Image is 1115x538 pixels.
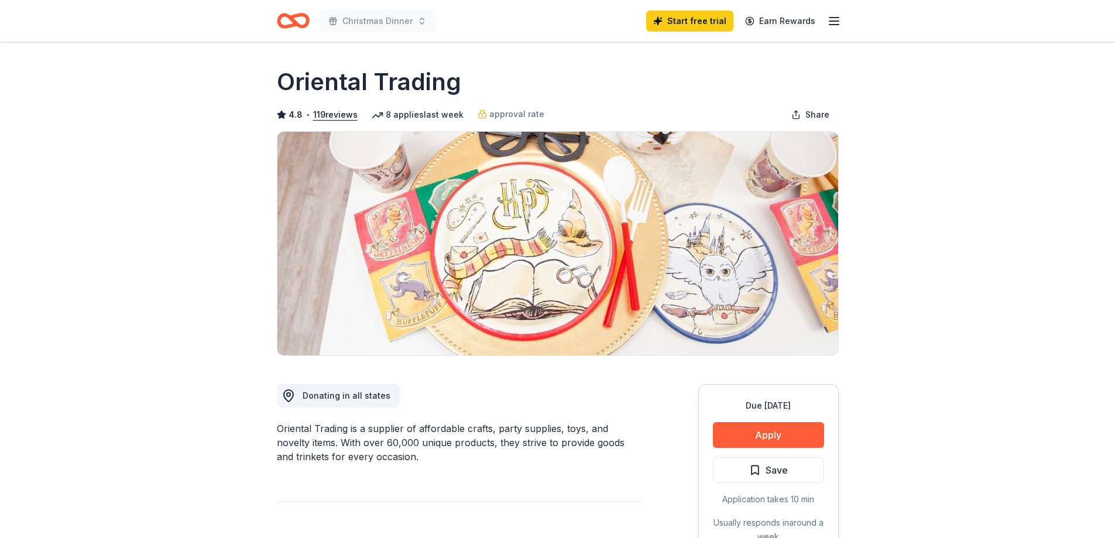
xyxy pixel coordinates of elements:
h1: Oriental Trading [277,66,461,98]
button: Christmas Dinner [319,9,436,33]
button: Share [782,103,839,126]
a: approval rate [478,107,544,121]
button: Save [713,457,824,483]
a: Start free trial [646,11,733,32]
a: Earn Rewards [738,11,822,32]
div: Application takes 10 min [713,492,824,506]
a: Home [277,7,310,35]
span: Share [805,108,829,122]
span: • [306,110,310,119]
span: Donating in all states [303,390,390,400]
button: Apply [713,422,824,448]
div: Due [DATE] [713,399,824,413]
span: Christmas Dinner [342,14,413,28]
div: Oriental Trading is a supplier of affordable crafts, party supplies, toys, and novelty items. Wit... [277,422,642,464]
span: Save [766,462,788,478]
img: Image for Oriental Trading [277,132,838,355]
span: approval rate [489,107,544,121]
button: 119reviews [313,108,358,122]
span: 4.8 [289,108,303,122]
div: 8 applies last week [372,108,464,122]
